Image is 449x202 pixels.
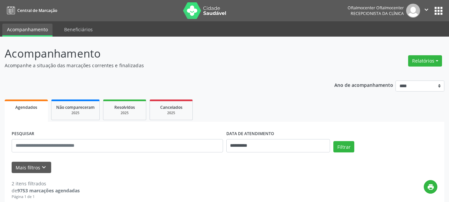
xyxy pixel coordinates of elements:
button:  [420,4,433,18]
i:  [423,6,430,13]
p: Ano de acompanhamento [334,81,393,89]
div: 2025 [155,110,188,115]
div: Oftalmocenter Oftalmocenter [348,5,404,11]
span: Central de Marcação [17,8,57,13]
label: DATA DE ATENDIMENTO [226,129,274,139]
img: img [406,4,420,18]
i: print [427,183,434,191]
a: Beneficiários [59,24,97,35]
p: Acompanhamento [5,45,312,62]
div: de [12,187,80,194]
div: 2 itens filtrados [12,180,80,187]
label: PESQUISAR [12,129,34,139]
button: print [424,180,437,194]
span: Cancelados [160,104,182,110]
div: 2025 [108,110,141,115]
a: Acompanhamento [2,24,53,37]
span: Agendados [15,104,37,110]
strong: 9753 marcações agendadas [17,187,80,194]
button: Mais filtroskeyboard_arrow_down [12,162,51,173]
span: Não compareceram [56,104,95,110]
button: apps [433,5,444,17]
p: Acompanhe a situação das marcações correntes e finalizadas [5,62,312,69]
div: Página 1 de 1 [12,194,80,200]
a: Central de Marcação [5,5,57,16]
span: Resolvidos [114,104,135,110]
i: keyboard_arrow_down [40,164,48,171]
button: Relatórios [408,55,442,67]
div: 2025 [56,110,95,115]
span: Recepcionista da clínica [351,11,404,16]
button: Filtrar [333,141,354,152]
